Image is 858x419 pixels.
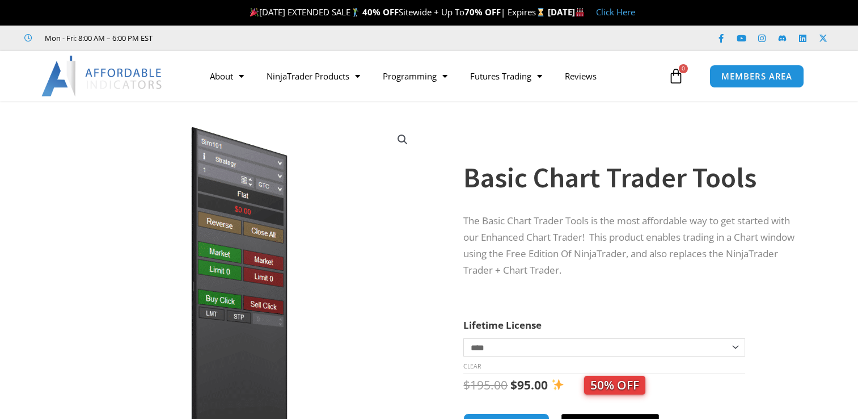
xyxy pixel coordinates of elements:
[576,8,584,16] img: 🏭
[463,362,481,370] a: Clear options
[371,63,459,89] a: Programming
[721,72,792,81] span: MEMBERS AREA
[463,377,508,393] bdi: 195.00
[651,60,701,93] a: 0
[351,8,360,16] img: 🏌️‍♂️
[459,63,553,89] a: Futures Trading
[510,377,517,393] span: $
[168,32,339,44] iframe: Customer reviews powered by Trustpilot
[392,129,413,150] a: View full-screen image gallery
[42,31,153,45] span: Mon - Fri: 8:00 AM – 6:00 PM EST
[250,8,259,16] img: 🎉
[552,379,564,391] img: ✨
[198,63,255,89] a: About
[255,63,371,89] a: NinjaTrader Products
[596,6,635,18] a: Click Here
[709,65,804,88] a: MEMBERS AREA
[41,56,163,97] img: LogoAI | Affordable Indicators – NinjaTrader
[247,6,548,18] span: [DATE] EXTENDED SALE Sitewide + Up To | Expires
[536,8,545,16] img: ⌛
[679,64,688,73] span: 0
[553,63,608,89] a: Reviews
[463,158,794,198] h1: Basic Chart Trader Tools
[463,377,470,393] span: $
[198,63,665,89] nav: Menu
[584,376,645,395] span: 50% OFF
[362,6,399,18] strong: 40% OFF
[463,319,542,332] label: Lifetime License
[510,377,548,393] bdi: 95.00
[464,6,501,18] strong: 70% OFF
[548,6,585,18] strong: [DATE]
[463,213,794,279] p: The Basic Chart Trader Tools is the most affordable way to get started with our Enhanced Chart Tr...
